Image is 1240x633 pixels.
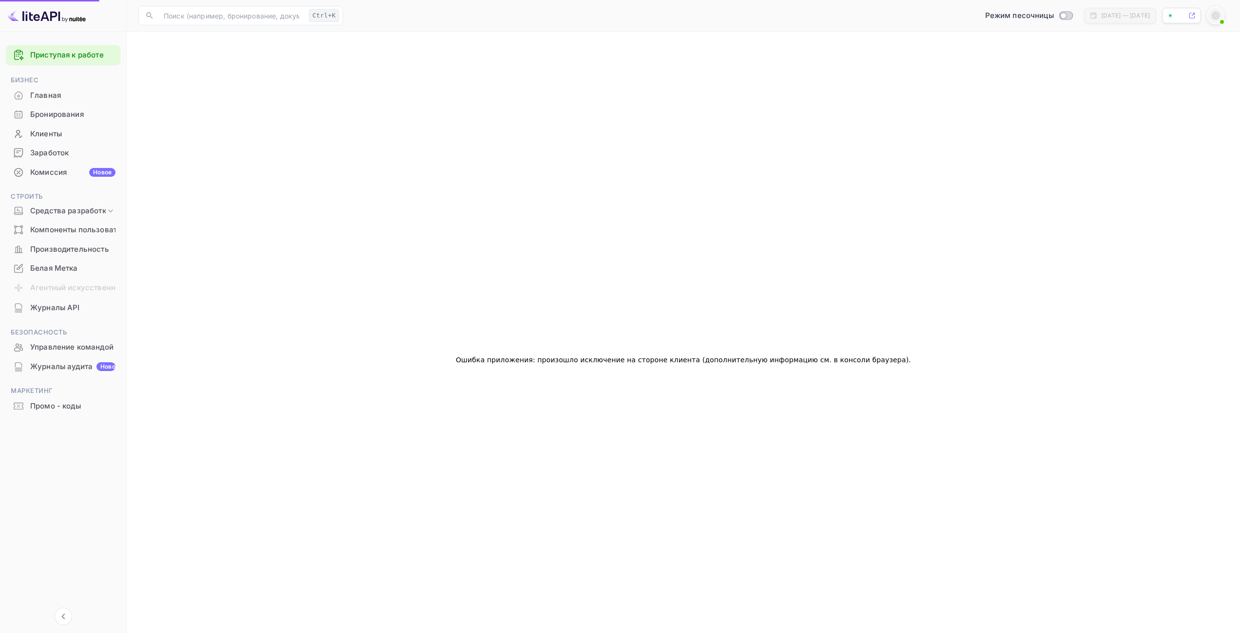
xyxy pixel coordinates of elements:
[6,357,120,376] div: Журналы аудитаНовое
[6,105,120,123] a: Бронирования
[6,240,120,259] div: Производительность
[30,205,111,217] ya-tr-span: Средства разработки
[6,45,120,65] div: Приступая к работе
[30,342,114,353] ya-tr-span: Управление командой
[909,356,911,364] ya-tr-span: .
[312,12,336,19] ya-tr-span: Ctrl+K
[30,401,81,412] ya-tr-span: Промо - коды
[30,167,67,178] ya-tr-span: Комиссия
[55,608,72,625] button: Свернуть навигацию
[11,192,43,200] ya-tr-span: Строить
[93,168,112,176] ya-tr-span: Новое
[11,76,38,84] ya-tr-span: Бизнес
[30,263,78,274] ya-tr-span: Белая Метка
[6,86,120,104] a: Главная
[6,397,120,415] a: Промо - коды
[981,10,1076,21] div: Переключиться в производственный режим
[30,109,84,120] ya-tr-span: Бронирования
[30,302,80,314] ya-tr-span: Журналы API
[6,203,120,220] div: Средства разработки
[11,328,67,336] ya-tr-span: Безопасность
[30,148,69,159] ya-tr-span: Заработок
[6,163,120,182] div: КомиссияНовое
[30,361,93,372] ya-tr-span: Журналы аудита
[30,244,109,255] ya-tr-span: Производительность
[6,259,120,278] div: Белая Метка
[6,163,120,181] a: КомиссияНовое
[456,356,909,364] ya-tr-span: Ошибка приложения: произошло исключение на стороне клиента (дополнительную информацию см. в консо...
[6,125,120,143] a: Клиенты
[6,259,120,277] a: Белая Метка
[8,8,86,23] img: Логотип LiteAPI
[11,387,53,394] ya-tr-span: Маркетинг
[6,144,120,163] div: Заработок
[30,224,198,236] ya-tr-span: Компоненты пользовательского интерфейса
[158,6,305,25] input: Поиск (например, бронирование, документация)
[6,357,120,375] a: Журналы аудитаНовое
[100,363,119,370] ya-tr-span: Новое
[6,298,120,317] div: Журналы API
[6,105,120,124] div: Бронирования
[6,338,120,356] a: Управление командой
[985,11,1054,20] ya-tr-span: Режим песочницы
[6,298,120,316] a: Журналы API
[6,338,120,357] div: Управление командой
[6,397,120,416] div: Промо - коды
[30,129,62,140] ya-tr-span: Клиенты
[6,221,120,240] div: Компоненты пользовательского интерфейса
[6,240,120,258] a: Производительность
[6,125,120,144] div: Клиенты
[30,50,104,59] ya-tr-span: Приступая к работе
[6,86,120,105] div: Главная
[6,221,120,239] a: Компоненты пользовательского интерфейса
[30,90,61,101] ya-tr-span: Главная
[6,144,120,162] a: Заработок
[1101,12,1150,19] ya-tr-span: [DATE] — [DATE]
[30,50,115,61] a: Приступая к работе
